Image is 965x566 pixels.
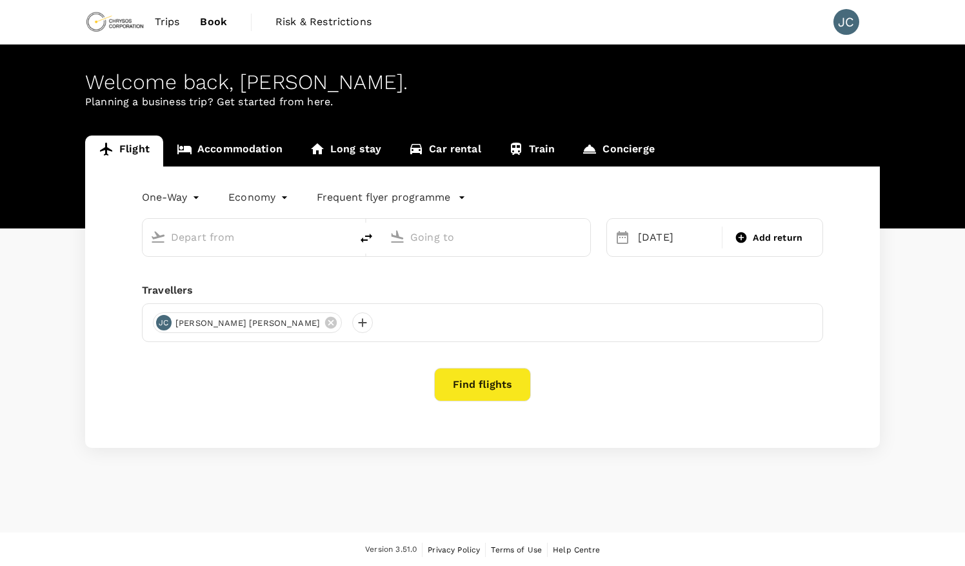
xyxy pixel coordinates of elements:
p: Planning a business trip? Get started from here. [85,94,880,110]
div: JC [833,9,859,35]
a: Terms of Use [491,543,542,557]
div: One-Way [142,187,203,208]
a: Help Centre [553,543,600,557]
span: Book [200,14,227,30]
a: Flight [85,136,163,167]
input: Going to [410,227,563,247]
div: Travellers [142,283,823,298]
a: Privacy Policy [428,543,480,557]
button: Open [581,236,584,238]
a: Long stay [296,136,395,167]
span: Privacy Policy [428,545,480,554]
span: Version 3.51.0 [365,543,417,556]
a: Train [495,136,569,167]
button: Find flights [434,368,531,401]
div: Welcome back , [PERSON_NAME] . [85,70,880,94]
button: delete [351,223,382,254]
a: Accommodation [163,136,296,167]
button: Frequent flyer programme [317,190,466,205]
span: Trips [155,14,180,30]
img: Chrysos Corporation [85,8,144,36]
span: Help Centre [553,545,600,554]
span: Risk & Restrictions [275,14,372,30]
p: Frequent flyer programme [317,190,450,205]
div: JC[PERSON_NAME] [PERSON_NAME] [153,312,342,333]
span: Add return [753,231,802,245]
div: [DATE] [633,225,719,250]
button: Open [342,236,344,238]
div: JC [156,315,172,330]
span: [PERSON_NAME] [PERSON_NAME] [168,317,328,330]
div: Economy [228,187,291,208]
input: Depart from [171,227,324,247]
span: Terms of Use [491,545,542,554]
a: Concierge [568,136,668,167]
a: Car rental [395,136,495,167]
